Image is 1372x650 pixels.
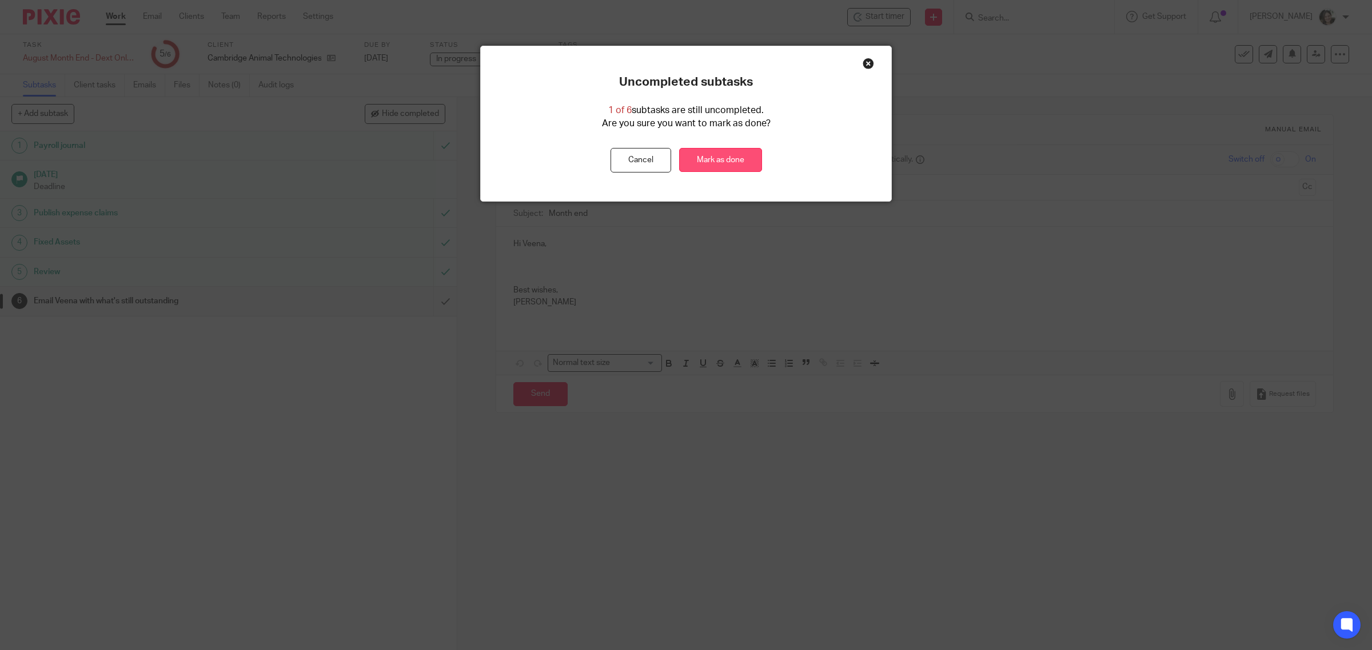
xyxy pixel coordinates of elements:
[679,148,762,172] a: Mark as done
[608,104,764,117] p: subtasks are still uncompleted.
[611,148,671,172] button: Cancel
[863,58,874,69] div: Close this dialog window
[608,106,632,115] span: 1 of 6
[619,75,753,90] p: Uncompleted subtasks
[602,117,771,130] p: Are you sure you want to mark as done?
